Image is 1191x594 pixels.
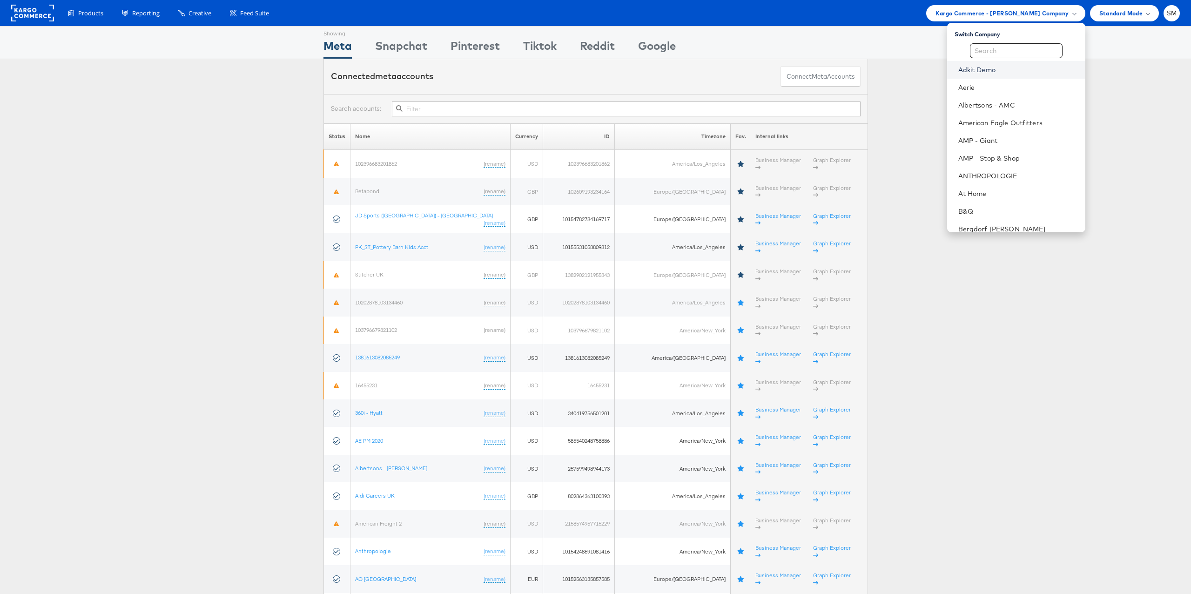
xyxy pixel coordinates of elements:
span: meta [375,71,397,81]
td: 1381613082085249 [543,344,614,371]
div: Showing [323,27,352,38]
a: Graph Explorer [813,156,851,171]
a: Graph Explorer [813,433,851,448]
a: Business Manager [755,378,801,393]
span: meta [812,72,827,81]
a: Adkit Demo [958,65,1078,74]
a: Business Manager [755,572,801,586]
td: 257599498944173 [543,455,614,482]
a: (rename) [484,160,505,168]
a: (rename) [484,437,505,445]
button: ConnectmetaAccounts [781,66,861,87]
a: (rename) [484,188,505,196]
a: Business Manager [755,323,801,337]
a: B&Q [958,207,1078,216]
td: 16455231 [543,372,614,399]
td: USD [510,399,543,427]
a: Business Manager [755,461,801,476]
td: Europe/[GEOGRAPHIC_DATA] [614,178,730,205]
a: Business Manager [755,212,801,227]
a: Aerie [958,83,1078,92]
input: Filter [392,101,860,116]
td: America/Los_Angeles [614,399,730,427]
a: Business Manager [755,156,801,171]
div: Google [638,38,676,59]
a: Graph Explorer [813,378,851,393]
a: (rename) [484,409,505,417]
a: Bergdorf [PERSON_NAME] [958,224,1078,234]
a: Anthropologie [355,547,391,554]
th: Timezone [614,123,730,150]
a: Graph Explorer [813,351,851,365]
td: GBP [510,482,543,510]
a: 103796679821102 [355,326,397,333]
td: 1382902121955843 [543,261,614,289]
a: (rename) [484,299,505,307]
a: Business Manager [755,544,801,559]
th: Currency [510,123,543,150]
a: Business Manager [755,406,801,420]
td: America/Los_Angeles [614,150,730,178]
td: America/New_York [614,427,730,454]
a: (rename) [484,382,505,390]
td: GBP [510,261,543,289]
td: USD [510,317,543,344]
div: Switch Company [955,27,1085,38]
a: Graph Explorer [813,489,851,503]
td: America/New_York [614,317,730,344]
a: (rename) [484,465,505,472]
a: Graph Explorer [813,268,851,282]
a: Stitcher UK [355,271,384,278]
a: Albertsons - [PERSON_NAME] [355,465,427,472]
div: Tiktok [523,38,557,59]
td: 585540248758886 [543,427,614,454]
a: (rename) [484,575,505,583]
a: Graph Explorer [813,461,851,476]
td: America/New_York [614,538,730,565]
th: Name [350,123,510,150]
a: AMP - Giant [958,136,1078,145]
td: USD [510,455,543,482]
td: GBP [510,205,543,233]
a: (rename) [484,492,505,500]
a: AMP - Stop & Shop [958,154,1078,163]
a: AO [GEOGRAPHIC_DATA] [355,575,416,582]
a: JD Sports ([GEOGRAPHIC_DATA]) - [GEOGRAPHIC_DATA] [355,212,493,219]
td: EUR [510,565,543,593]
a: Graph Explorer [813,323,851,337]
input: Search [970,43,1063,58]
a: American Eagle Outfitters [958,118,1078,128]
a: ANTHROPOLOGIE [958,171,1078,181]
div: Snapchat [375,38,427,59]
a: (rename) [484,271,505,279]
td: USD [510,289,543,316]
a: AE PM 2020 [355,437,383,444]
a: Graph Explorer [813,517,851,531]
td: America/Los_Angeles [614,289,730,316]
span: Products [78,9,103,18]
span: SM [1167,10,1177,16]
a: Graph Explorer [813,406,851,420]
a: Business Manager [755,184,801,199]
td: USD [510,344,543,371]
td: America/Los_Angeles [614,482,730,510]
a: 360i - Hyatt [355,409,383,416]
a: (rename) [484,547,505,555]
td: 802864363100393 [543,482,614,510]
td: USD [510,427,543,454]
a: (rename) [484,354,505,362]
div: Pinterest [451,38,500,59]
td: 10154248691081416 [543,538,614,565]
a: Aldi Careers UK [355,492,395,499]
td: USD [510,150,543,178]
a: Graph Explorer [813,240,851,254]
a: American Freight 2 [355,520,402,527]
td: Europe/[GEOGRAPHIC_DATA] [614,205,730,233]
span: Standard Mode [1099,8,1143,18]
td: USD [510,538,543,565]
a: Business Manager [755,489,801,503]
span: Kargo Commerce - [PERSON_NAME] Company [935,8,1069,18]
span: Feed Suite [240,9,269,18]
td: 103796679821102 [543,317,614,344]
a: Graph Explorer [813,544,851,559]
